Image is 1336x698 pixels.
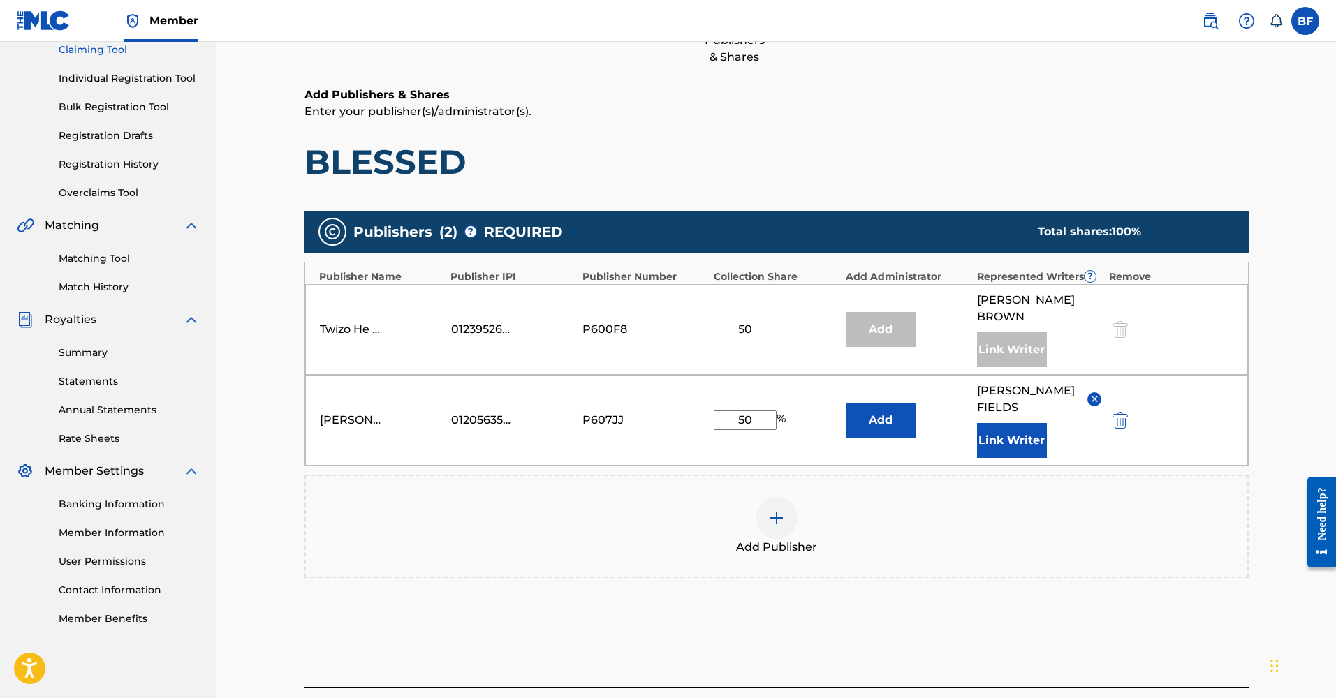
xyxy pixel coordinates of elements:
div: Notifications [1269,14,1283,28]
div: Remove [1109,269,1234,284]
a: Individual Registration Tool [59,71,200,86]
img: Royalties [17,311,34,328]
a: Banking Information [59,497,200,512]
div: Add Administrator [846,269,971,284]
div: Publisher Number [582,269,707,284]
a: Contact Information [59,583,200,597]
a: Claiming Tool [59,43,200,57]
img: Matching [17,217,34,234]
button: Add [846,403,916,438]
span: [PERSON_NAME] BROWN [977,292,1101,325]
div: Collection Share [714,269,839,284]
div: Help [1233,7,1261,35]
img: Member Settings [17,463,34,480]
div: Publisher IPI [450,269,575,284]
span: % [777,410,789,430]
img: remove-from-list-button [1089,394,1100,404]
a: Annual Statements [59,403,200,417]
span: ? [1085,271,1096,282]
div: Represented Writers [977,269,1102,284]
div: Drag [1270,645,1279,687]
a: Member Information [59,526,200,540]
span: Matching [45,217,99,234]
span: Publishers [353,221,432,242]
img: MLC Logo [17,10,71,31]
img: 12a2ab48e56ec057fbd8.svg [1113,412,1128,429]
span: Royalties [45,311,96,328]
img: add [768,510,785,526]
img: search [1202,13,1219,29]
a: Registration Drafts [59,128,200,143]
img: help [1238,13,1255,29]
a: Member Benefits [59,611,200,626]
a: User Permissions [59,554,200,569]
span: REQUIRED [484,221,563,242]
a: Registration History [59,157,200,172]
div: User Menu [1291,7,1319,35]
iframe: Chat Widget [1266,631,1336,698]
a: Rate Sheets [59,431,200,446]
img: expand [183,217,200,234]
span: ( 2 ) [439,221,457,242]
a: Bulk Registration Tool [59,100,200,114]
span: 100 % [1112,225,1141,238]
div: Publisher Name [319,269,444,284]
img: Top Rightsholder [124,13,141,29]
span: ? [465,226,476,237]
h6: Add Publishers & Shares [304,87,1249,103]
h1: BLESSED [304,141,1249,183]
img: publishers [324,223,341,240]
div: Total shares: [1038,223,1221,240]
p: Enter your publisher(s)/administrator(s). [304,103,1249,120]
a: Public Search [1196,7,1224,35]
span: Member Settings [45,463,144,480]
span: Member [149,13,198,29]
img: expand [183,463,200,480]
a: Overclaims Tool [59,186,200,200]
button: Link Writer [977,423,1047,458]
img: expand [183,311,200,328]
span: Add Publisher [736,539,817,556]
span: [PERSON_NAME] FIELDS [977,383,1077,416]
a: Summary [59,346,200,360]
iframe: Resource Center [1297,463,1336,582]
a: Match History [59,280,200,295]
a: Matching Tool [59,251,200,266]
a: Statements [59,374,200,389]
